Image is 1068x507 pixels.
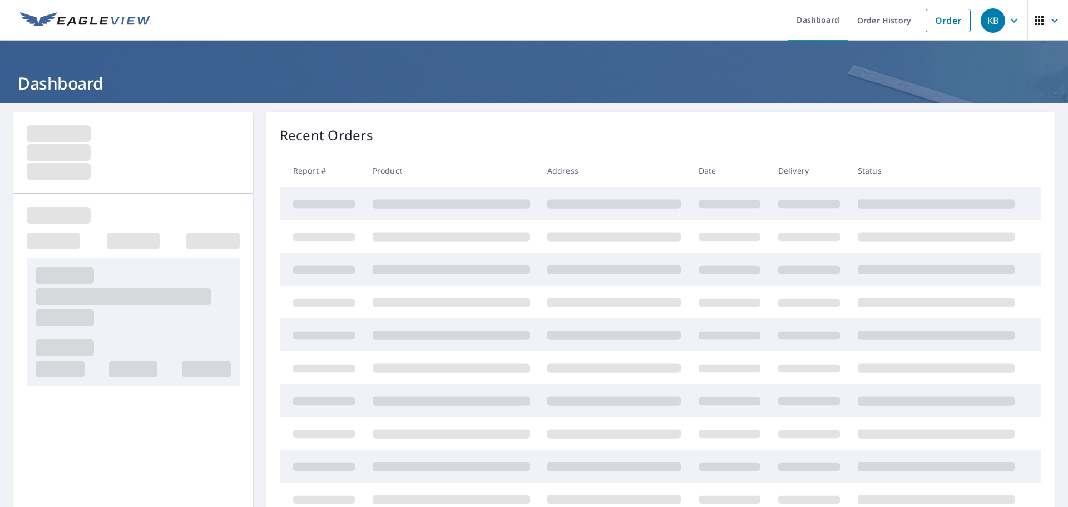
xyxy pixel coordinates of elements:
[981,8,1005,33] div: KB
[849,154,1023,187] th: Status
[538,154,690,187] th: Address
[280,125,373,145] p: Recent Orders
[13,72,1055,95] h1: Dashboard
[769,154,849,187] th: Delivery
[364,154,538,187] th: Product
[280,154,364,187] th: Report #
[926,9,971,32] a: Order
[690,154,769,187] th: Date
[20,12,151,29] img: EV Logo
